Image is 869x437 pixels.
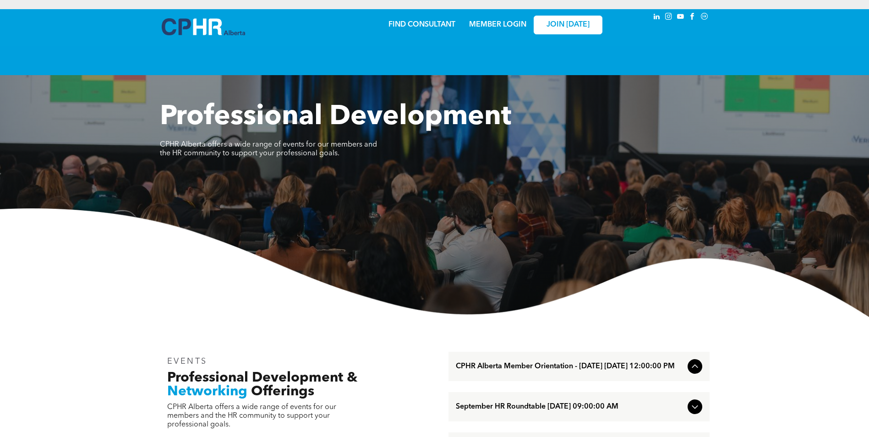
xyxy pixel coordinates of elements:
[167,385,247,399] span: Networking
[456,403,684,411] span: September HR Roundtable [DATE] 09:00:00 AM
[167,371,357,385] span: Professional Development &
[160,104,511,131] span: Professional Development
[167,404,336,428] span: CPHR Alberta offers a wide range of events for our members and the HR community to support your p...
[676,11,686,24] a: youtube
[388,21,455,28] a: FIND CONSULTANT
[700,11,710,24] a: Social network
[167,357,208,366] span: EVENTS
[162,18,245,35] img: A blue and white logo for cp alberta
[688,11,698,24] a: facebook
[469,21,526,28] a: MEMBER LOGIN
[251,385,314,399] span: Offerings
[664,11,674,24] a: instagram
[534,16,602,34] a: JOIN [DATE]
[652,11,662,24] a: linkedin
[547,21,590,29] span: JOIN [DATE]
[160,141,377,157] span: CPHR Alberta offers a wide range of events for our members and the HR community to support your p...
[456,362,684,371] span: CPHR Alberta Member Orientation - [DATE] [DATE] 12:00:00 PM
